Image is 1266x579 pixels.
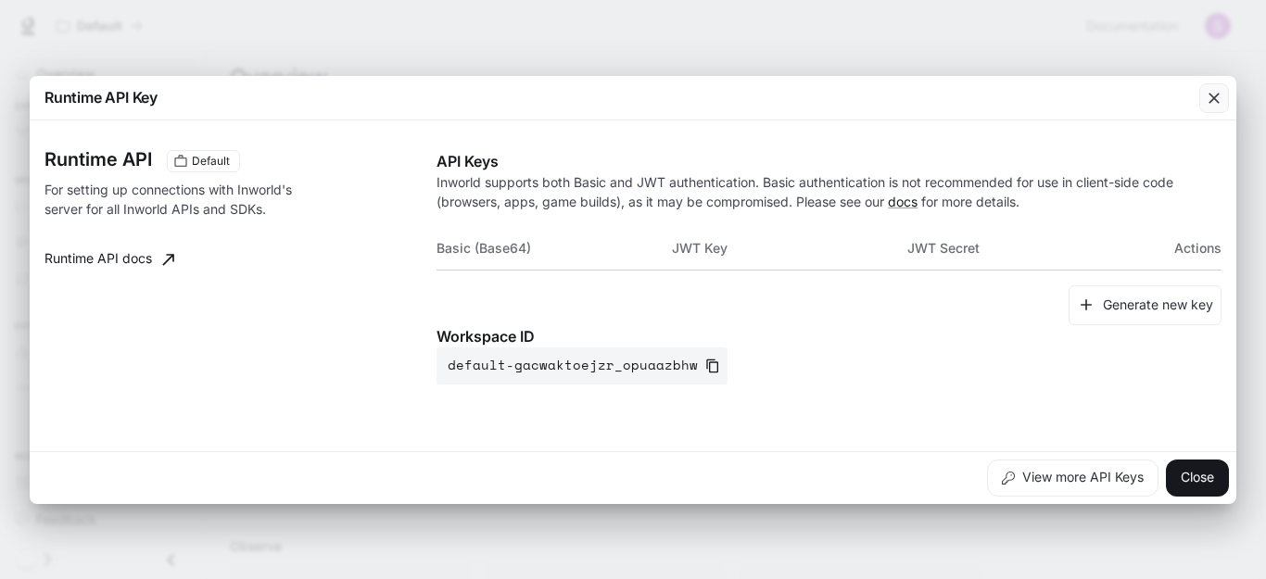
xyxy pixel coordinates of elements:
[44,150,152,169] h3: Runtime API
[437,347,728,384] button: default-gacwaktoejzr_opuaazbhw
[888,194,918,209] a: docs
[1166,459,1229,497] button: Close
[672,226,907,271] th: JWT Key
[437,150,1222,172] p: API Keys
[184,153,237,170] span: Default
[167,150,240,172] div: These keys will apply to your current workspace only
[987,459,1158,497] button: View more API Keys
[37,241,182,278] a: Runtime API docs
[907,226,1143,271] th: JWT Secret
[44,86,158,108] p: Runtime API Key
[437,325,1222,347] p: Workspace ID
[1069,285,1222,325] button: Generate new key
[437,226,672,271] th: Basic (Base64)
[437,172,1222,211] p: Inworld supports both Basic and JWT authentication. Basic authentication is not recommended for u...
[44,180,327,219] p: For setting up connections with Inworld's server for all Inworld APIs and SDKs.
[1143,226,1222,271] th: Actions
